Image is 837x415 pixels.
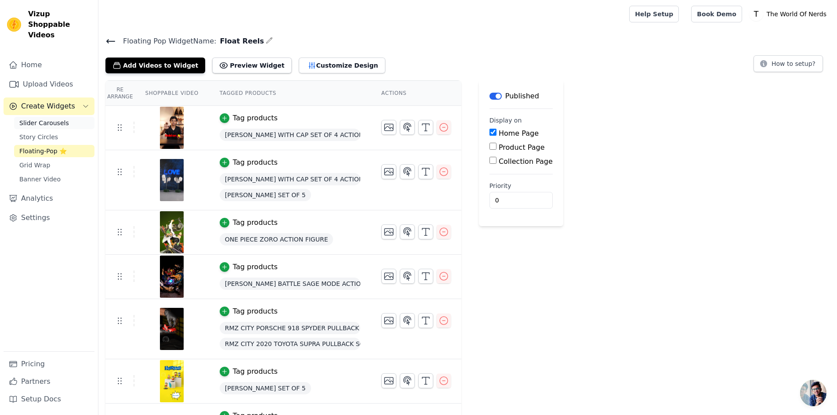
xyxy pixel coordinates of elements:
[381,164,396,179] button: Change Thumbnail
[266,35,273,47] div: Edit Name
[749,6,830,22] button: T The World Of Nerds
[220,338,360,350] span: RMZ CITY 2020 TOYOTA SUPRA PULLBACK SCALE - 1:32
[233,157,278,168] div: Tag products
[105,81,134,106] th: Re Arrange
[159,211,184,253] img: vizup-images-81a4.jpg
[21,101,75,112] span: Create Widgets
[753,10,758,18] text: T
[233,366,278,377] div: Tag products
[629,6,679,22] a: Help Setup
[220,113,278,123] button: Tag products
[220,278,360,290] span: [PERSON_NAME] BATTLE SAGE MODE ACTION FIGURE
[28,9,91,40] span: Vizup Shoppable Videos
[381,269,396,284] button: Change Thumbnail
[105,58,205,73] button: Add Videos to Widget
[381,224,396,239] button: Change Thumbnail
[220,306,278,317] button: Tag products
[4,209,94,227] a: Settings
[299,58,385,73] button: Customize Design
[19,133,58,141] span: Story Circles
[233,113,278,123] div: Tag products
[763,6,830,22] p: The World Of Nerds
[159,107,184,149] img: vizup-images-b5a5.png
[754,55,823,72] button: How to setup?
[489,116,522,125] legend: Display on
[381,120,396,135] button: Change Thumbnail
[220,173,360,185] span: [PERSON_NAME] WITH CAP SET OF 4 ACTION FIGURE
[159,256,184,298] img: vizup-images-3122.jpg
[159,360,184,402] img: vizup-images-4cf3.jpg
[14,131,94,143] a: Story Circles
[505,91,539,101] p: Published
[800,380,826,406] div: Open chat
[4,76,94,93] a: Upload Videos
[381,373,396,388] button: Change Thumbnail
[216,36,264,47] span: Float Reels
[134,81,209,106] th: Shoppable Video
[371,81,461,106] th: Actions
[4,97,94,115] button: Create Widgets
[233,306,278,317] div: Tag products
[209,81,371,106] th: Tagged Products
[4,390,94,408] a: Setup Docs
[220,189,311,201] span: [PERSON_NAME] SET OF 5
[220,366,278,377] button: Tag products
[499,129,539,137] label: Home Page
[14,159,94,171] a: Grid Wrap
[233,262,278,272] div: Tag products
[499,157,553,166] label: Collection Page
[7,18,21,32] img: Vizup
[220,157,278,168] button: Tag products
[212,58,291,73] button: Preview Widget
[4,355,94,373] a: Pricing
[159,308,184,350] img: vizup-images-7c6f.jpg
[19,175,61,184] span: Banner Video
[489,181,553,190] label: Priority
[159,159,184,201] img: vizup-images-eb5e.jpg
[14,145,94,157] a: Floating-Pop ⭐
[499,143,545,152] label: Product Page
[116,36,216,47] span: Floating Pop Widget Name:
[220,233,333,245] span: ONE PIECE ZORO ACTION FIGURE
[220,382,311,394] span: [PERSON_NAME] SET OF 5
[4,373,94,390] a: Partners
[691,6,742,22] a: Book Demo
[220,262,278,272] button: Tag products
[220,129,360,141] span: [PERSON_NAME] WITH CAP SET OF 4 ACTION FIGURE
[19,119,69,127] span: Slider Carousels
[14,117,94,129] a: Slider Carousels
[4,190,94,207] a: Analytics
[4,56,94,74] a: Home
[754,61,823,70] a: How to setup?
[233,217,278,228] div: Tag products
[19,147,67,155] span: Floating-Pop ⭐
[381,313,396,328] button: Change Thumbnail
[220,322,360,334] span: RMZ CITY PORSCHE 918 SPYDER PULLBACK SCALE - 1:32
[14,173,94,185] a: Banner Video
[220,217,278,228] button: Tag products
[19,161,50,170] span: Grid Wrap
